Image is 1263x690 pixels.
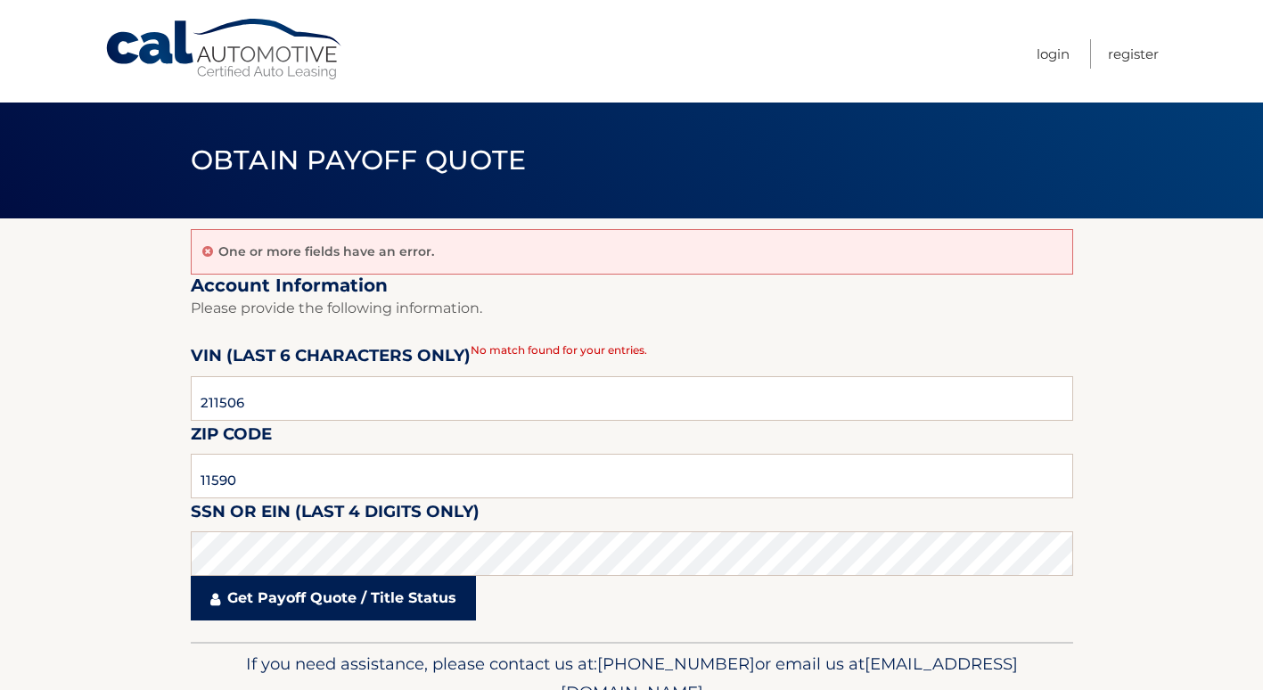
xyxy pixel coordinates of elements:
label: VIN (last 6 characters only) [191,342,471,375]
p: One or more fields have an error. [218,243,434,259]
a: Get Payoff Quote / Title Status [191,576,476,620]
a: Login [1037,39,1070,69]
span: Obtain Payoff Quote [191,144,527,177]
a: Cal Automotive [104,18,345,81]
h2: Account Information [191,275,1073,297]
a: Register [1108,39,1159,69]
span: No match found for your entries. [471,343,647,357]
label: Zip Code [191,421,272,454]
span: [PHONE_NUMBER] [597,653,755,674]
label: SSN or EIN (last 4 digits only) [191,498,480,531]
p: Please provide the following information. [191,296,1073,321]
